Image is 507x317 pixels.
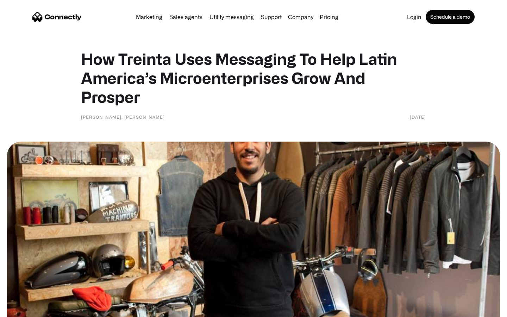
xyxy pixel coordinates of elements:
ul: Language list [14,305,42,315]
a: Login [404,14,424,20]
div: Company [286,12,315,22]
h1: How Treinta Uses Messaging To Help Latin America’s Microenterprises Grow And Prosper [81,49,426,106]
div: [DATE] [410,113,426,120]
div: Company [288,12,313,22]
a: Pricing [317,14,341,20]
a: Sales agents [167,14,205,20]
a: Support [258,14,284,20]
a: Marketing [133,14,165,20]
aside: Language selected: English [7,305,42,315]
a: Utility messaging [207,14,257,20]
a: home [32,12,82,22]
div: [PERSON_NAME], [PERSON_NAME] [81,113,165,120]
a: Schedule a demo [426,10,475,24]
